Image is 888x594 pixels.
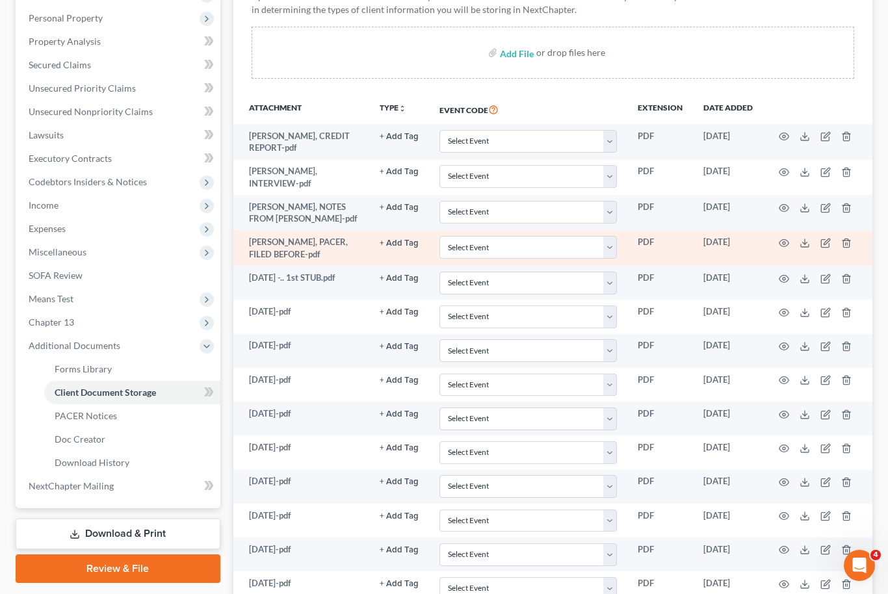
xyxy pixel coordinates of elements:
[18,53,220,77] a: Secured Claims
[233,231,369,266] td: [PERSON_NAME], PACER, FILED BEFORE-pdf
[233,94,369,124] th: Attachment
[44,357,220,381] a: Forms Library
[380,376,419,385] button: + Add Tag
[380,168,419,176] button: + Add Tag
[693,368,763,402] td: [DATE]
[536,46,605,59] div: or drop files here
[380,478,419,486] button: + Add Tag
[18,147,220,170] a: Executory Contracts
[55,387,156,398] span: Client Document Storage
[627,124,693,160] td: PDF
[18,77,220,100] a: Unsecured Priority Claims
[380,130,419,142] a: + Add Tag
[18,123,220,147] a: Lawsuits
[380,577,419,589] a: + Add Tag
[693,160,763,196] td: [DATE]
[55,457,129,468] span: Download History
[380,236,419,248] a: + Add Tag
[44,451,220,474] a: Download History
[29,106,153,117] span: Unsecured Nonpriority Claims
[693,195,763,231] td: [DATE]
[44,381,220,404] a: Client Document Storage
[380,201,419,213] a: + Add Tag
[380,374,419,386] a: + Add Tag
[380,342,419,351] button: + Add Tag
[627,368,693,402] td: PDF
[233,334,369,368] td: [DATE]-pdf
[233,435,369,469] td: [DATE]-pdf
[233,160,369,196] td: [PERSON_NAME], INTERVIEW-pdf
[380,512,419,521] button: + Add Tag
[380,203,419,212] button: + Add Tag
[29,316,74,328] span: Chapter 13
[233,470,369,504] td: [DATE]-pdf
[16,554,220,583] a: Review & File
[398,105,406,112] i: unfold_more
[380,339,419,352] a: + Add Tag
[380,410,419,419] button: + Add Tag
[29,129,64,140] span: Lawsuits
[29,36,101,47] span: Property Analysis
[233,195,369,231] td: [PERSON_NAME], NOTES FROM [PERSON_NAME]-pdf
[380,274,419,283] button: + Add Tag
[380,165,419,177] a: + Add Tag
[627,266,693,300] td: PDF
[29,270,83,281] span: SOFA Review
[29,176,147,187] span: Codebtors Insiders & Notices
[693,537,763,571] td: [DATE]
[693,402,763,435] td: [DATE]
[29,83,136,94] span: Unsecured Priority Claims
[233,266,369,300] td: [DATE] -.. 1st STUB.pdf
[380,546,419,554] button: + Add Tag
[380,104,406,112] button: TYPEunfold_more
[29,12,103,23] span: Personal Property
[380,543,419,556] a: + Add Tag
[380,239,419,248] button: + Add Tag
[18,474,220,498] a: NextChapter Mailing
[233,124,369,160] td: [PERSON_NAME], CREDIT REPORT-pdf
[870,550,881,560] span: 4
[380,441,419,454] a: + Add Tag
[693,266,763,300] td: [DATE]
[233,537,369,571] td: [DATE]-pdf
[693,94,763,124] th: Date added
[380,272,419,284] a: + Add Tag
[693,504,763,537] td: [DATE]
[693,300,763,333] td: [DATE]
[627,470,693,504] td: PDF
[380,444,419,452] button: + Add Tag
[55,363,112,374] span: Forms Library
[29,480,114,491] span: NextChapter Mailing
[233,300,369,333] td: [DATE]-pdf
[627,402,693,435] td: PDF
[29,293,73,304] span: Means Test
[44,428,220,451] a: Doc Creator
[18,264,220,287] a: SOFA Review
[16,519,220,549] a: Download & Print
[693,435,763,469] td: [DATE]
[693,124,763,160] td: [DATE]
[29,340,120,351] span: Additional Documents
[18,30,220,53] a: Property Analysis
[55,410,117,421] span: PACER Notices
[627,160,693,196] td: PDF
[380,407,419,420] a: + Add Tag
[55,433,105,445] span: Doc Creator
[380,308,419,316] button: + Add Tag
[627,195,693,231] td: PDF
[233,504,369,537] td: [DATE]-pdf
[380,305,419,318] a: + Add Tag
[627,300,693,333] td: PDF
[29,246,86,257] span: Miscellaneous
[380,475,419,487] a: + Add Tag
[627,537,693,571] td: PDF
[29,59,91,70] span: Secured Claims
[233,402,369,435] td: [DATE]-pdf
[693,334,763,368] td: [DATE]
[380,580,419,588] button: + Add Tag
[29,153,112,164] span: Executory Contracts
[627,435,693,469] td: PDF
[18,100,220,123] a: Unsecured Nonpriority Claims
[627,231,693,266] td: PDF
[429,94,627,124] th: Event Code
